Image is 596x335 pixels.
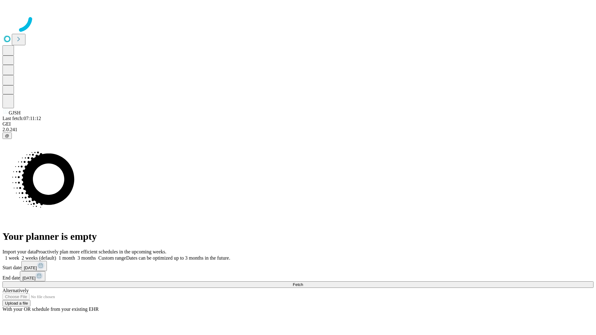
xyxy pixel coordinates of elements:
[2,300,30,306] button: Upload a file
[36,249,166,254] span: Proactively plan more efficient schedules in the upcoming weeks.
[2,127,594,132] div: 2.0.241
[2,231,594,242] h1: Your planner is empty
[2,288,29,293] span: Alternatively
[293,282,303,287] span: Fetch
[2,121,594,127] div: GEI
[24,266,37,270] span: [DATE]
[2,281,594,288] button: Fetch
[9,110,20,115] span: GJSH
[126,255,230,261] span: Dates can be optimized up to 3 months in the future.
[59,255,75,261] span: 1 month
[2,261,594,271] div: Start date
[2,306,99,312] span: With your OR schedule from your existing EHR
[20,271,45,281] button: [DATE]
[2,116,41,121] span: Last fetch: 07:11:12
[78,255,96,261] span: 3 months
[2,132,12,139] button: @
[22,276,35,280] span: [DATE]
[5,133,9,138] span: @
[2,271,594,281] div: End date
[98,255,126,261] span: Custom range
[21,261,47,271] button: [DATE]
[5,255,19,261] span: 1 week
[22,255,56,261] span: 2 weeks (default)
[2,249,36,254] span: Import your data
